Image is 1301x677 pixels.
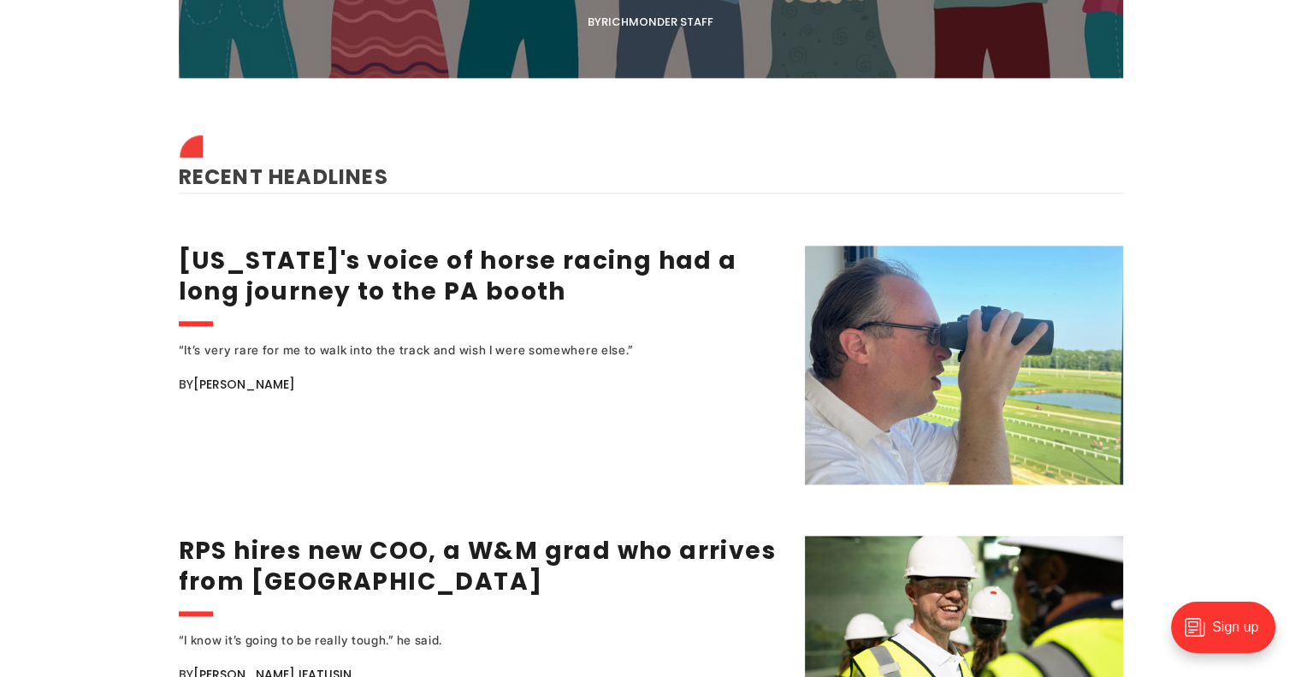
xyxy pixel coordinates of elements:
[179,244,737,308] a: [US_STATE]'s voice of horse racing had a long journey to the PA booth
[1156,593,1301,677] iframe: portal-trigger
[805,246,1123,484] img: Virginia's voice of horse racing had a long journey to the PA booth
[193,376,295,393] a: [PERSON_NAME]
[179,374,784,395] div: By
[179,340,735,360] div: “It’s very rare for me to walk into the track and wish I were somewhere else.”
[179,140,1123,193] h2: Recent Headlines
[601,14,713,30] a: Richmonder Staff
[179,630,735,650] div: “I know it’s going to be really tough.” he said.
[179,534,776,598] a: RPS hires new COO, a W&M grad who arrives from [GEOGRAPHIC_DATA]
[588,15,713,28] div: By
